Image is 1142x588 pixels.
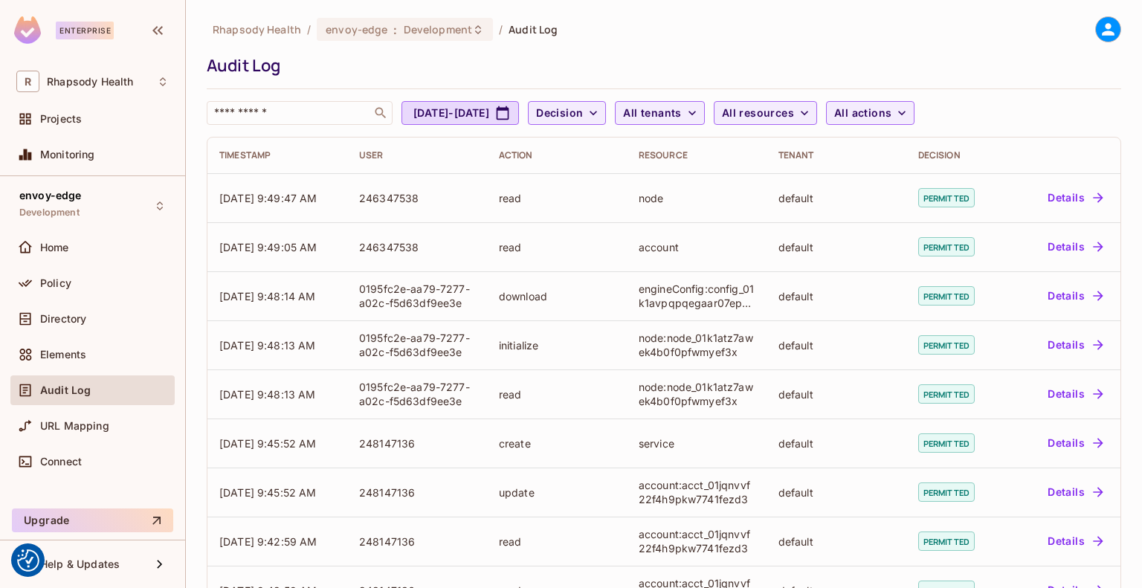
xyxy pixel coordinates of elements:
[499,149,615,161] div: Action
[359,380,475,408] div: 0195fc2e-aa79-7277-a02c-f5d63df9ee3e
[219,241,317,253] span: [DATE] 9:49:05 AM
[359,240,475,254] div: 246347538
[639,478,755,506] div: account:acct_01jqnvvf22f4h9pkw7741fezd3
[639,149,755,161] div: Resource
[499,191,615,205] div: read
[17,549,39,572] img: Revisit consent button
[219,437,317,450] span: [DATE] 9:45:52 AM
[219,149,335,161] div: Timestamp
[14,16,41,44] img: SReyMgAAAABJRU5ErkJggg==
[918,335,975,355] span: permitted
[499,387,615,401] div: read
[359,149,475,161] div: User
[778,191,894,205] div: default
[918,149,996,161] div: Decision
[12,508,173,532] button: Upgrade
[623,104,681,123] span: All tenants
[401,101,519,125] button: [DATE]-[DATE]
[639,240,755,254] div: account
[56,22,114,39] div: Enterprise
[19,190,82,201] span: envoy-edge
[918,384,975,404] span: permitted
[1042,186,1109,210] button: Details
[499,240,615,254] div: read
[40,113,82,125] span: Projects
[499,289,615,303] div: download
[1042,431,1109,455] button: Details
[47,76,133,88] span: Workspace: Rhapsody Health
[219,290,316,303] span: [DATE] 9:48:14 AM
[639,282,755,310] div: engineConfig:config_01k1avpqpqegaar07ep22k497g
[1042,529,1109,553] button: Details
[40,456,82,468] span: Connect
[778,485,894,500] div: default
[918,433,975,453] span: permitted
[40,313,86,325] span: Directory
[918,188,975,207] span: permitted
[528,101,606,125] button: Decision
[359,436,475,450] div: 248147136
[219,535,317,548] span: [DATE] 9:42:59 AM
[509,22,558,36] span: Audit Log
[359,485,475,500] div: 248147136
[40,420,109,432] span: URL Mapping
[359,534,475,549] div: 248147136
[499,534,615,549] div: read
[219,192,317,204] span: [DATE] 9:49:47 AM
[359,331,475,359] div: 0195fc2e-aa79-7277-a02c-f5d63df9ee3e
[639,331,755,359] div: node:node_01k1atz7awek4b0f0pfwmyef3x
[326,22,387,36] span: envoy-edge
[40,349,86,361] span: Elements
[40,384,91,396] span: Audit Log
[639,436,755,450] div: service
[778,149,894,161] div: Tenant
[834,104,891,123] span: All actions
[778,387,894,401] div: default
[826,101,914,125] button: All actions
[1042,284,1109,308] button: Details
[404,22,472,36] span: Development
[359,191,475,205] div: 246347538
[918,286,975,306] span: permitted
[499,22,503,36] li: /
[639,380,755,408] div: node:node_01k1atz7awek4b0f0pfwmyef3x
[16,71,39,92] span: R
[499,338,615,352] div: initialize
[219,388,316,401] span: [DATE] 9:48:13 AM
[714,101,817,125] button: All resources
[778,289,894,303] div: default
[207,54,1114,77] div: Audit Log
[778,338,894,352] div: default
[393,24,398,36] span: :
[40,242,69,253] span: Home
[778,436,894,450] div: default
[40,149,95,161] span: Monitoring
[499,485,615,500] div: update
[40,558,120,570] span: Help & Updates
[918,532,975,551] span: permitted
[40,277,71,289] span: Policy
[639,191,755,205] div: node
[17,549,39,572] button: Consent Preferences
[499,436,615,450] div: create
[722,104,794,123] span: All resources
[359,282,475,310] div: 0195fc2e-aa79-7277-a02c-f5d63df9ee3e
[918,482,975,502] span: permitted
[918,237,975,256] span: permitted
[1042,333,1109,357] button: Details
[778,534,894,549] div: default
[1042,382,1109,406] button: Details
[19,207,80,219] span: Development
[536,104,583,123] span: Decision
[615,101,704,125] button: All tenants
[219,486,317,499] span: [DATE] 9:45:52 AM
[778,240,894,254] div: default
[639,527,755,555] div: account:acct_01jqnvvf22f4h9pkw7741fezd3
[213,22,301,36] span: the active workspace
[1042,480,1109,504] button: Details
[219,339,316,352] span: [DATE] 9:48:13 AM
[1042,235,1109,259] button: Details
[307,22,311,36] li: /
